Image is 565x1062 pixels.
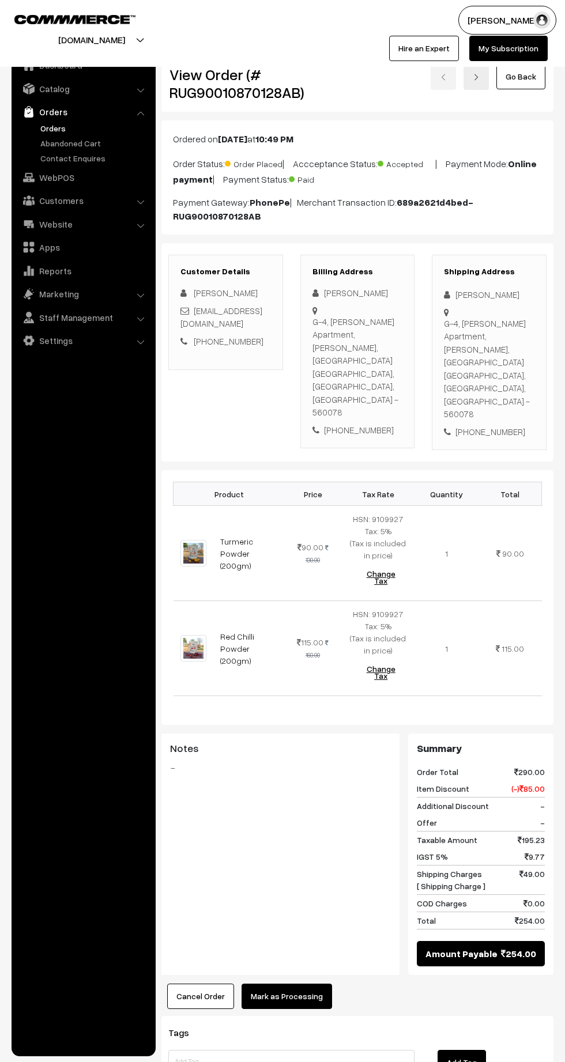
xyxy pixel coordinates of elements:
span: 9.77 [525,851,545,863]
span: Total [417,914,436,927]
div: G-4, [PERSON_NAME] Apartment, [PERSON_NAME], [GEOGRAPHIC_DATA] [GEOGRAPHIC_DATA], [GEOGRAPHIC_DAT... [444,317,534,421]
h3: Shipping Address [444,267,534,277]
button: Cancel Order [167,984,234,1009]
a: Abandoned Cart [37,137,152,149]
span: COD Charges [417,897,467,909]
a: WebPOS [14,167,152,188]
th: Price [284,482,341,506]
a: Staff Management [14,307,152,328]
a: Orders [14,101,152,122]
span: 90.00 [297,542,323,552]
a: Go Back [496,64,545,89]
a: Turmeric Powder (200gm) [220,536,253,570]
b: [DATE] [218,133,247,145]
a: Settings [14,330,152,351]
span: [PERSON_NAME] [194,288,258,298]
th: Total [479,482,542,506]
div: [PHONE_NUMBER] [444,425,534,439]
span: (-) 85.00 [511,783,545,795]
h3: Summary [417,742,545,755]
a: [EMAIL_ADDRESS][DOMAIN_NAME] [180,305,262,329]
h2: View Order (# RUG90010870128AB) [169,66,304,101]
span: Order Total [417,766,458,778]
button: Mark as Processing [242,984,332,1009]
img: 1.png [180,635,206,662]
img: user [533,12,551,29]
a: My Subscription [469,36,548,61]
a: Apps [14,237,152,258]
a: Reports [14,260,152,281]
span: 90.00 [502,549,524,558]
p: Payment Gateway: | Merchant Transaction ID: [173,195,542,223]
span: 1 [445,644,448,653]
th: Tax Rate [341,482,415,506]
span: 115.00 [502,644,524,653]
span: 49.00 [519,868,545,892]
a: Catalog [14,78,152,99]
a: COMMMERCE [14,12,115,25]
span: Offer [417,817,437,829]
button: [DOMAIN_NAME] [18,25,165,54]
button: Change Tax [354,561,408,594]
span: Accepted [378,155,435,170]
h3: Customer Details [180,267,271,277]
div: [PERSON_NAME] [444,288,534,301]
a: Red Chilli Powder (200gm) [220,632,254,666]
th: Quantity [415,482,479,506]
span: Paid [289,171,346,186]
a: Contact Enquires [37,152,152,164]
span: 195.23 [518,834,545,846]
a: Orders [37,122,152,134]
h3: Billing Address [312,267,403,277]
img: COMMMERCE [14,15,135,24]
span: HSN: 9109927 Tax: 5% (Tax is included in price) [350,609,406,655]
a: Hire an Expert [389,36,459,61]
th: Product [174,482,285,506]
span: Shipping Charges [ Shipping Charge ] [417,868,485,892]
a: Customers [14,190,152,211]
span: HSN: 9109927 Tax: 5% (Tax is included in price) [350,514,406,560]
span: 1 [445,549,448,558]
div: [PERSON_NAME] [312,286,403,300]
span: 0.00 [523,897,545,909]
span: Item Discount [417,783,469,795]
span: IGST 5% [417,851,448,863]
span: Order Placed [225,155,282,170]
button: [PERSON_NAME] [458,6,556,35]
b: 10:49 PM [255,133,293,145]
span: Additional Discount [417,800,489,812]
span: 254.00 [515,914,545,927]
button: Change Tax [354,656,408,689]
img: right-arrow.png [473,74,480,81]
a: [PHONE_NUMBER] [194,336,263,346]
span: Taxable Amount [417,834,477,846]
img: 5.png [180,540,206,566]
div: G-4, [PERSON_NAME] Apartment, [PERSON_NAME], [GEOGRAPHIC_DATA] [GEOGRAPHIC_DATA], [GEOGRAPHIC_DAT... [312,315,403,419]
p: Order Status: | Accceptance Status: | Payment Mode: | Payment Status: [173,155,542,186]
a: Marketing [14,284,152,304]
b: PhonePe [250,196,290,208]
h3: Notes [170,742,391,755]
span: Tags [168,1027,203,1038]
span: 290.00 [514,766,545,778]
a: Website [14,214,152,235]
span: 115.00 [297,637,323,647]
span: - [540,800,545,812]
blockquote: - [170,761,391,774]
span: 254.00 [501,947,536,961]
div: [PHONE_NUMBER] [312,424,403,437]
span: Amount Payable [425,947,498,961]
p: Ordered on at [173,132,542,146]
span: - [540,817,545,829]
